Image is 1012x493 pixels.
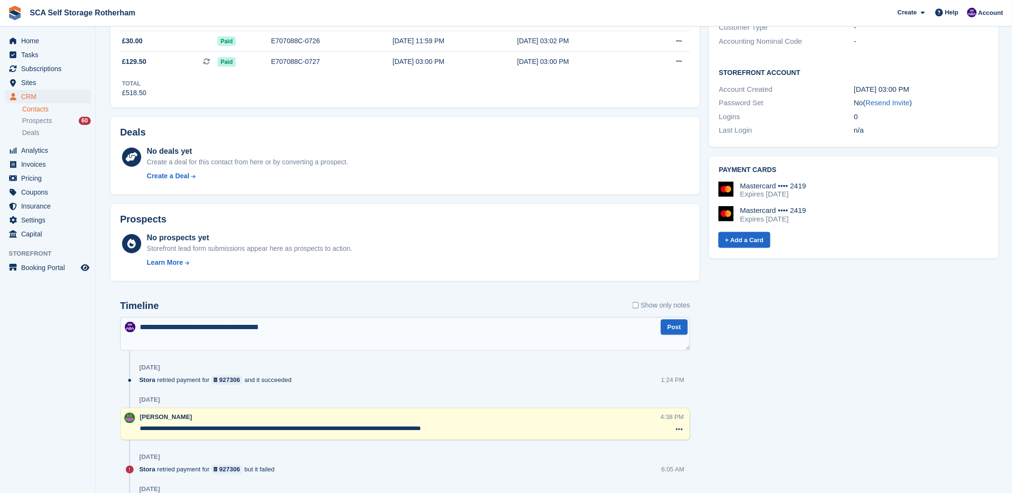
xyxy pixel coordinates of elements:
[22,128,91,138] a: Deals
[21,34,79,48] span: Home
[661,413,684,422] div: 4:38 PM
[139,465,155,474] span: Stora
[740,206,806,215] div: Mastercard •••• 2419
[139,465,280,474] div: retried payment for but it failed
[719,22,854,33] div: Customer Type
[211,376,243,385] a: 927306
[393,36,517,46] div: [DATE] 11:59 PM
[719,182,734,197] img: Mastercard Logo
[719,232,770,248] a: + Add a Card
[21,227,79,241] span: Capital
[854,111,989,123] div: 0
[854,125,989,136] div: n/a
[5,158,91,171] a: menu
[21,261,79,274] span: Booking Portal
[8,6,22,20] img: stora-icon-8386f47178a22dfd0bd8f6a31ec36ba5ce8667c1dd55bd0f319d3a0aa187defe.svg
[5,199,91,213] a: menu
[139,454,160,461] div: [DATE]
[21,48,79,62] span: Tasks
[854,22,989,33] div: -
[147,171,348,181] a: Create a Deal
[5,48,91,62] a: menu
[21,213,79,227] span: Settings
[122,79,146,88] div: Total
[21,62,79,75] span: Subscriptions
[120,300,159,311] h2: Timeline
[22,105,91,114] a: Contacts
[5,227,91,241] a: menu
[147,171,190,181] div: Create a Deal
[147,146,348,157] div: No deals yet
[122,88,146,98] div: £518.50
[21,158,79,171] span: Invoices
[740,190,806,198] div: Expires [DATE]
[140,414,192,421] span: [PERSON_NAME]
[5,144,91,157] a: menu
[719,36,854,47] div: Accounting Nominal Code
[22,116,52,125] span: Prospects
[393,57,517,67] div: [DATE] 03:00 PM
[719,166,989,174] h2: Payment cards
[5,62,91,75] a: menu
[866,99,910,107] a: Resend Invite
[22,128,39,137] span: Deals
[211,465,243,474] a: 927306
[139,364,160,372] div: [DATE]
[219,376,240,385] div: 927306
[719,111,854,123] div: Logins
[633,300,690,310] label: Show only notes
[120,214,167,225] h2: Prospects
[978,8,1003,18] span: Account
[122,57,146,67] span: £129.50
[719,98,854,109] div: Password Set
[5,34,91,48] a: menu
[271,36,392,46] div: E707088C-0726
[219,465,240,474] div: 927306
[124,413,135,423] img: Sarah Race
[854,98,989,109] div: No
[719,125,854,136] div: Last Login
[9,249,96,259] span: Storefront
[854,36,989,47] div: -
[125,322,135,333] img: Kelly Neesham
[633,300,639,310] input: Show only notes
[5,213,91,227] a: menu
[967,8,977,17] img: Kelly Neesham
[719,84,854,95] div: Account Created
[21,172,79,185] span: Pricing
[147,258,183,268] div: Learn More
[719,206,734,222] img: Mastercard Logo
[517,36,642,46] div: [DATE] 03:02 PM
[139,376,296,385] div: retried payment for and it succeeded
[517,57,642,67] div: [DATE] 03:00 PM
[139,396,160,404] div: [DATE]
[661,376,684,385] div: 1:24 PM
[854,84,989,95] div: [DATE] 03:00 PM
[79,262,91,273] a: Preview store
[5,261,91,274] a: menu
[122,36,143,46] span: £30.00
[21,90,79,103] span: CRM
[5,172,91,185] a: menu
[147,232,353,244] div: No prospects yet
[147,258,353,268] a: Learn More
[21,144,79,157] span: Analytics
[5,185,91,199] a: menu
[26,5,139,21] a: SCA Self Storage Rotherham
[5,76,91,89] a: menu
[21,199,79,213] span: Insurance
[21,185,79,199] span: Coupons
[79,117,91,125] div: 60
[22,116,91,126] a: Prospects 60
[120,127,146,138] h2: Deals
[21,76,79,89] span: Sites
[863,99,912,107] span: ( )
[218,37,235,46] span: Paid
[945,8,959,17] span: Help
[218,57,235,67] span: Paid
[898,8,917,17] span: Create
[661,320,688,335] button: Post
[661,465,684,474] div: 6:05 AM
[719,67,989,77] h2: Storefront Account
[740,215,806,223] div: Expires [DATE]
